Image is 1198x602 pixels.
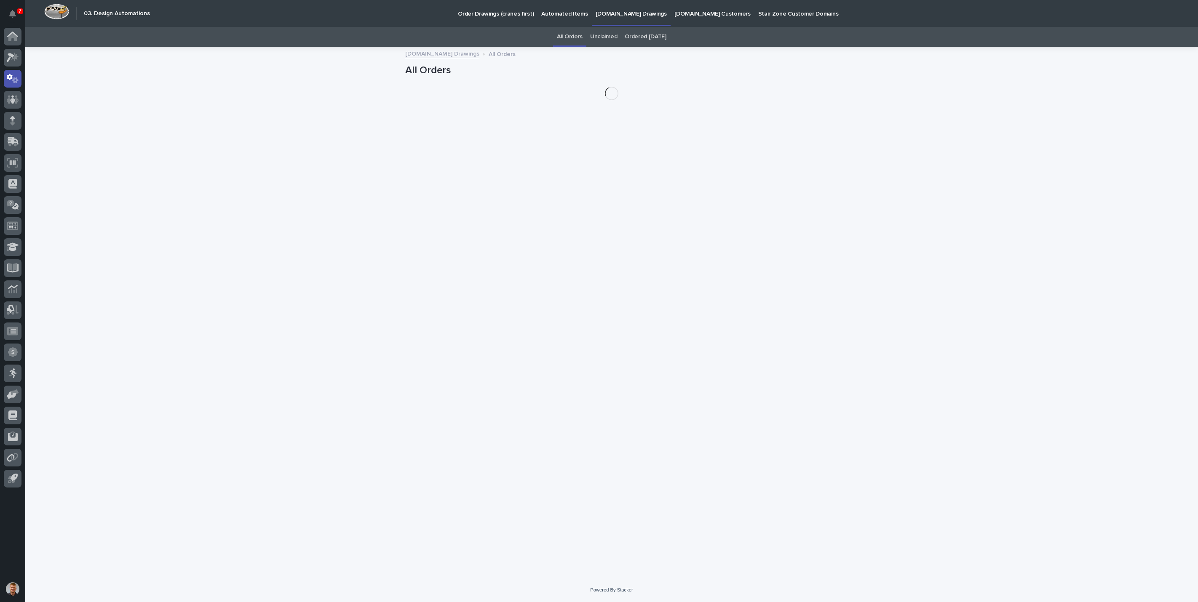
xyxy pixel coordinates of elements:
[19,8,21,14] p: 7
[44,4,69,19] img: Workspace Logo
[590,587,633,592] a: Powered By Stacker
[11,10,21,24] div: Notifications7
[405,64,818,77] h1: All Orders
[557,27,583,47] a: All Orders
[590,27,617,47] a: Unclaimed
[489,49,516,58] p: All Orders
[4,5,21,23] button: Notifications
[4,580,21,598] button: users-avatar
[405,48,479,58] a: [DOMAIN_NAME] Drawings
[84,10,150,17] h2: 03. Design Automations
[625,27,666,47] a: Ordered [DATE]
